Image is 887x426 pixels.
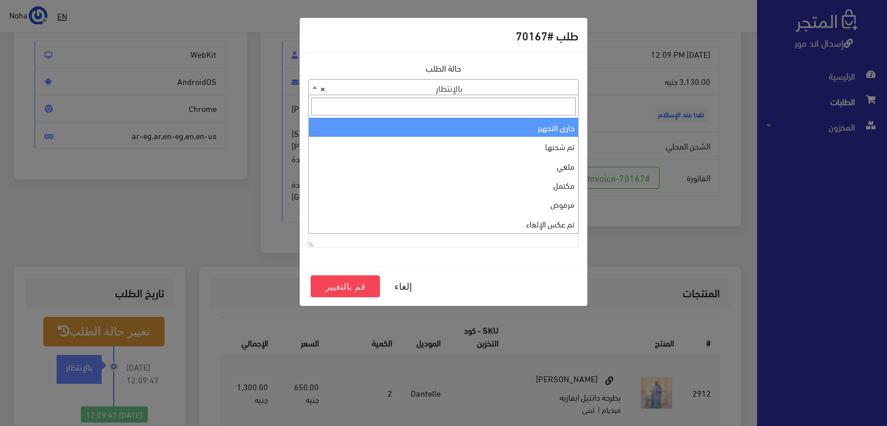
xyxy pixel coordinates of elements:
span: بالإنتظار [308,79,579,95]
button: قم بالتغيير [311,275,380,297]
label: حالة الطلب [426,62,461,74]
span: بالإنتظار [309,80,578,96]
li: مكتمل [309,175,578,195]
h5: طلب #70167 [516,27,579,44]
li: تم عكس الإلغاء [309,214,578,233]
button: إلغاء [380,275,426,297]
iframe: Drift Widget Chat Controller [14,347,58,391]
li: مرفوض [309,195,578,214]
li: تم شحنها [309,137,578,156]
li: جاري التجهيز [309,118,578,137]
span: × [320,80,325,96]
li: ملغي [309,156,578,175]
